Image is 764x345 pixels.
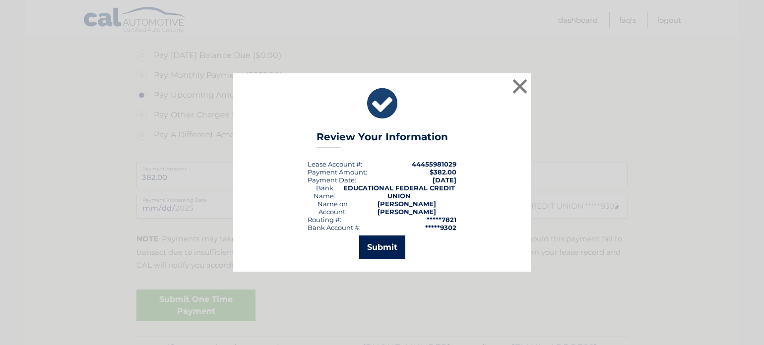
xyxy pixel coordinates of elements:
[308,176,356,184] div: :
[308,200,358,216] div: Name on Account:
[308,216,341,224] div: Routing #:
[412,160,456,168] strong: 44455981029
[308,168,367,176] div: Payment Amount:
[308,176,355,184] span: Payment Date
[317,131,448,148] h3: Review Your Information
[430,168,456,176] span: $382.00
[343,184,455,200] strong: EDUCATIONAL FEDERAL CREDIT UNION
[308,184,342,200] div: Bank Name:
[510,76,530,96] button: ×
[359,235,405,259] button: Submit
[433,176,456,184] span: [DATE]
[308,224,361,231] div: Bank Account #:
[378,200,436,216] strong: [PERSON_NAME] [PERSON_NAME]
[308,160,362,168] div: Lease Account #:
